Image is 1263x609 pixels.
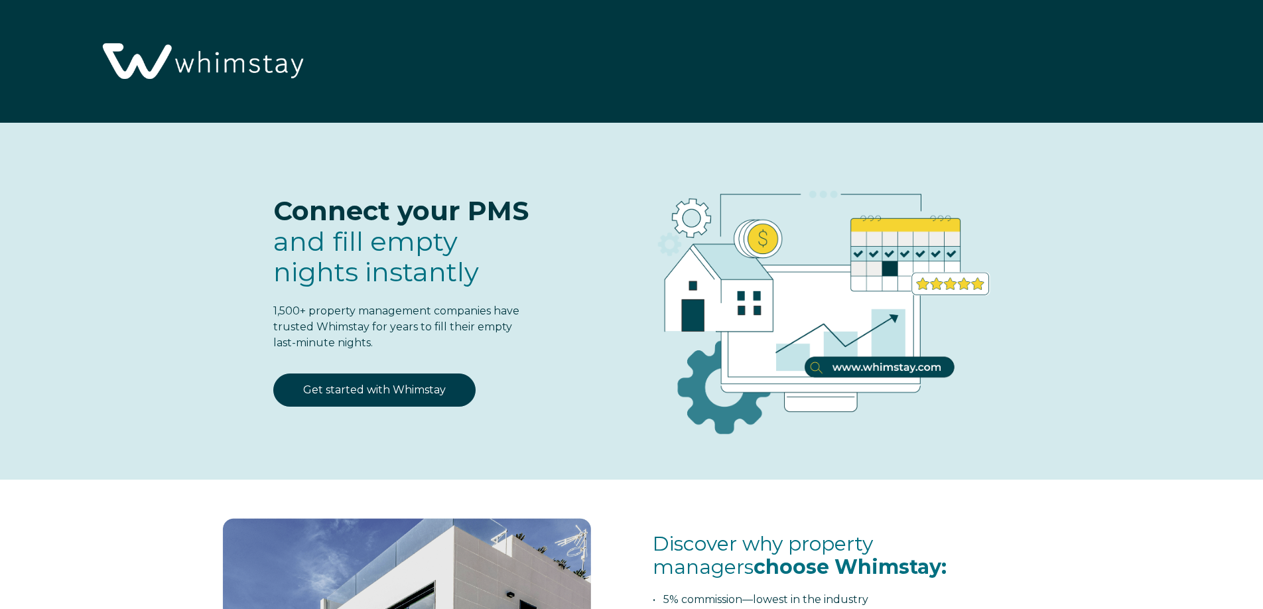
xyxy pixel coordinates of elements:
span: Connect your PMS [273,194,529,227]
span: fill empty nights instantly [273,225,479,288]
span: 1,500+ property management companies have trusted Whimstay for years to fill their empty last-min... [273,304,519,349]
img: RBO Ilustrations-03 [582,149,1049,456]
a: Get started with Whimstay [273,373,476,407]
span: choose Whimstay: [754,555,947,579]
span: Discover why property managers [653,531,947,579]
span: • 5% commission—lowest in the industry [653,593,868,606]
span: and [273,225,479,288]
img: Whimstay Logo-02 1 [93,7,310,118]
